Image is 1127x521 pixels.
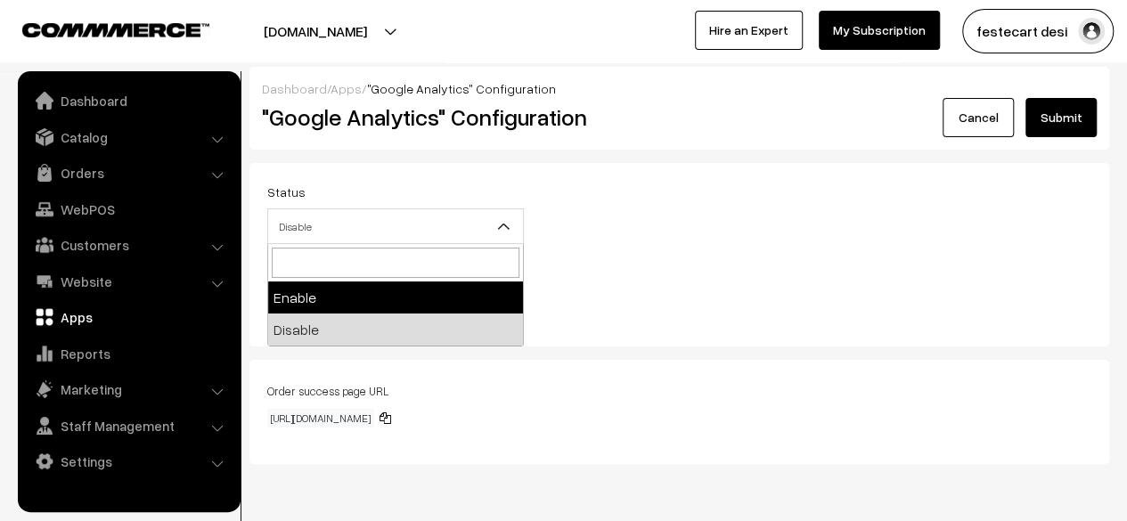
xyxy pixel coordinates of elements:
[22,23,209,37] img: COMMMERCE
[1025,98,1097,137] button: Submit
[695,11,803,50] a: Hire an Expert
[962,9,1114,53] button: festecart desi
[268,313,523,346] li: Disable
[262,81,327,96] a: Dashboard
[268,281,523,313] li: Enable
[1078,18,1105,45] img: user
[262,103,810,131] h2: "Google Analytics" Configuration
[267,208,524,244] span: Disable
[22,193,234,225] a: WebPOS
[819,11,940,50] a: My Subscription
[22,229,234,261] a: Customers
[201,9,429,53] button: [DOMAIN_NAME]
[267,409,374,427] span: [URL][DOMAIN_NAME]
[367,81,556,96] span: "Google Analytics" Configuration
[331,81,362,96] a: Apps
[22,445,234,477] a: Settings
[22,265,234,297] a: Website
[22,85,234,117] a: Dashboard
[22,373,234,405] a: Marketing
[268,211,523,242] span: Disable
[267,183,306,201] label: Status
[22,157,234,189] a: Orders
[22,338,234,370] a: Reports
[22,18,178,39] a: COMMMERCE
[22,301,234,333] a: Apps
[262,79,1097,98] div: / /
[943,98,1014,137] a: Cancel
[267,378,666,432] p: Order success page URL
[22,410,234,442] a: Staff Management
[22,121,234,153] a: Catalog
